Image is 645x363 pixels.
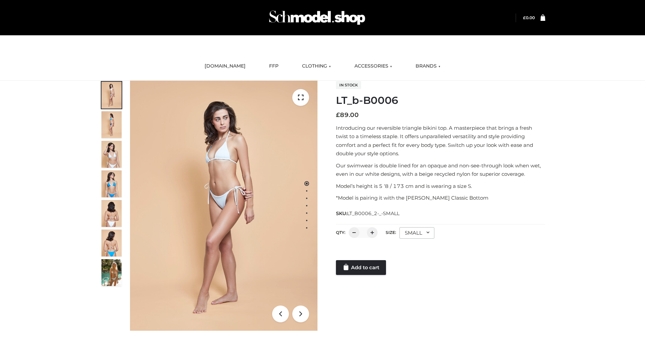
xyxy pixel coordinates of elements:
[101,82,122,109] img: ArielClassicBikiniTop_CloudNine_AzureSky_OW114ECO_1-scaled.jpg
[267,4,368,31] img: Schmodel Admin 964
[264,59,284,74] a: FFP
[130,81,317,331] img: ArielClassicBikiniTop_CloudNine_AzureSky_OW114ECO_1
[336,94,545,107] h1: LT_b-B0006
[386,230,396,235] label: Size:
[523,15,535,20] bdi: 0.00
[336,111,340,119] span: £
[349,59,397,74] a: ACCESSORIES
[101,170,122,197] img: ArielClassicBikiniTop_CloudNine_AzureSky_OW114ECO_4-scaled.jpg
[523,15,535,20] a: £0.00
[347,210,399,216] span: LT_B0006_2-_-SMALL
[399,227,434,239] div: SMALL
[101,230,122,256] img: ArielClassicBikiniTop_CloudNine_AzureSky_OW114ECO_8-scaled.jpg
[101,111,122,138] img: ArielClassicBikiniTop_CloudNine_AzureSky_OW114ECO_2-scaled.jpg
[336,111,359,119] bdi: 89.00
[297,59,336,74] a: CLOTHING
[336,194,545,202] p: *Model is pairing it with the [PERSON_NAME] Classic Bottom
[101,200,122,227] img: ArielClassicBikiniTop_CloudNine_AzureSky_OW114ECO_7-scaled.jpg
[336,209,400,217] span: SKU:
[200,59,251,74] a: [DOMAIN_NAME]
[101,259,122,286] img: Arieltop_CloudNine_AzureSky2.jpg
[101,141,122,168] img: ArielClassicBikiniTop_CloudNine_AzureSky_OW114ECO_3-scaled.jpg
[336,182,545,191] p: Model’s height is 5 ‘8 / 173 cm and is wearing a size S.
[336,161,545,178] p: Our swimwear is double lined for an opaque and non-see-through look when wet, even in our white d...
[411,59,445,74] a: BRANDS
[336,260,386,275] a: Add to cart
[523,15,526,20] span: £
[336,230,345,235] label: QTY:
[336,81,361,89] span: In stock
[336,124,545,158] p: Introducing our reversible triangle bikini top. A masterpiece that brings a fresh twist to a time...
